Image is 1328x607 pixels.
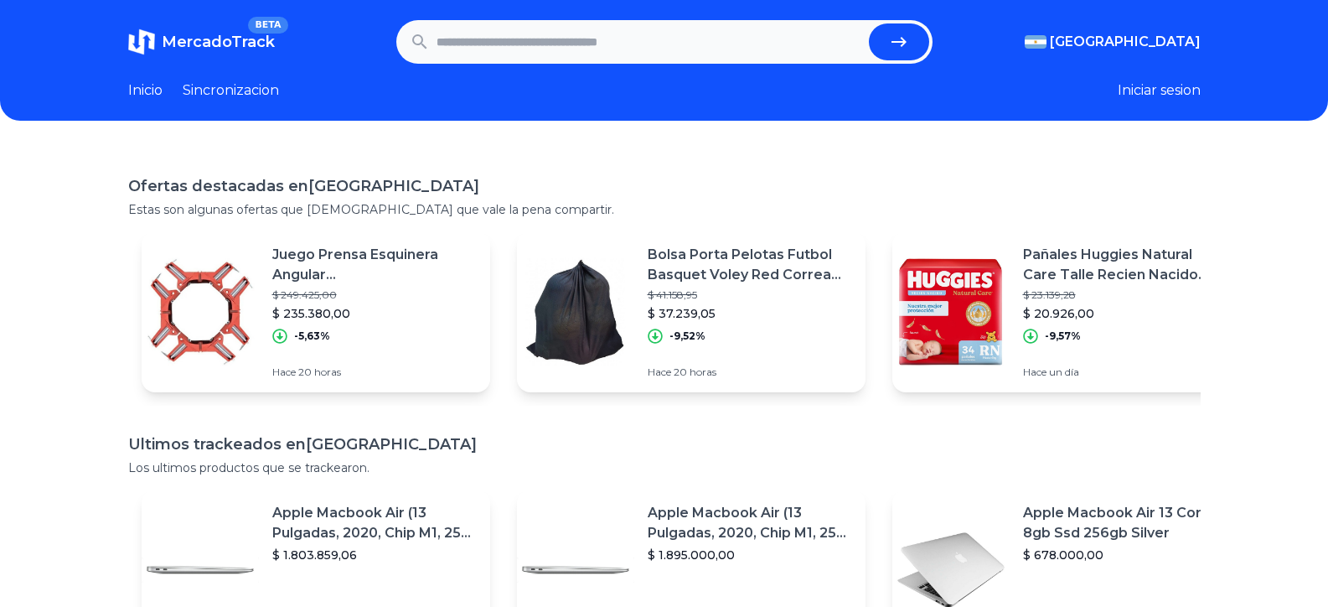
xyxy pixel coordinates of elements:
p: $ 235.380,00 [272,305,477,322]
p: -9,57% [1045,329,1081,343]
a: Featured imageJuego Prensa Esquinera Angular [GEOGRAPHIC_DATA] Encuadrar 90º X 4$ 249.425,00$ 235... [142,231,490,392]
p: Hace un día [1023,366,1227,379]
p: Apple Macbook Air (13 Pulgadas, 2020, Chip M1, 256 Gb De Ssd, 8 Gb De Ram) - Plata [648,503,852,543]
p: Juego Prensa Esquinera Angular [GEOGRAPHIC_DATA] Encuadrar 90º X 4 [272,245,477,285]
img: Featured image [517,253,634,371]
p: Apple Macbook Air 13 Core I5 8gb Ssd 256gb Silver [1023,503,1227,543]
span: MercadoTrack [162,33,275,51]
p: -5,63% [294,329,330,343]
p: $ 20.926,00 [1023,305,1227,322]
button: [GEOGRAPHIC_DATA] [1025,32,1201,52]
p: $ 1.803.859,06 [272,547,477,563]
p: Los ultimos productos que se trackearon. [128,459,1201,476]
p: $ 678.000,00 [1023,547,1227,563]
p: $ 23.139,28 [1023,288,1227,302]
h1: Ultimos trackeados en [GEOGRAPHIC_DATA] [128,433,1201,456]
h1: Ofertas destacadas en [GEOGRAPHIC_DATA] [128,174,1201,198]
span: BETA [248,17,287,34]
p: Hace 20 horas [648,366,852,379]
a: Inicio [128,80,163,101]
span: [GEOGRAPHIC_DATA] [1050,32,1201,52]
p: -9,52% [669,329,705,343]
p: Bolsa Porta Pelotas Futbol Basquet Voley Red Correa Mediana [648,245,852,285]
a: Sincronizacion [183,80,279,101]
img: Argentina [1025,35,1046,49]
p: $ 249.425,00 [272,288,477,302]
p: $ 41.158,95 [648,288,852,302]
p: $ 1.895.000,00 [648,547,852,563]
img: Featured image [892,253,1010,371]
img: MercadoTrack [128,29,155,55]
p: Pañales Huggies Natural Care Talle Recien Nacido X34 Un. [1023,245,1227,285]
a: MercadoTrackBETA [128,29,275,55]
a: Featured imagePañales Huggies Natural Care Talle Recien Nacido X34 Un.$ 23.139,28$ 20.926,00-9,57... [892,231,1241,392]
a: Featured imageBolsa Porta Pelotas Futbol Basquet Voley Red Correa Mediana$ 41.158,95$ 37.239,05-9... [517,231,866,392]
p: $ 37.239,05 [648,305,852,322]
p: Hace 20 horas [272,366,477,379]
button: Iniciar sesion [1118,80,1201,101]
img: Featured image [142,253,259,371]
p: Apple Macbook Air (13 Pulgadas, 2020, Chip M1, 256 Gb De Ssd, 8 Gb De Ram) - Plata [272,503,477,543]
p: Estas son algunas ofertas que [DEMOGRAPHIC_DATA] que vale la pena compartir. [128,201,1201,218]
